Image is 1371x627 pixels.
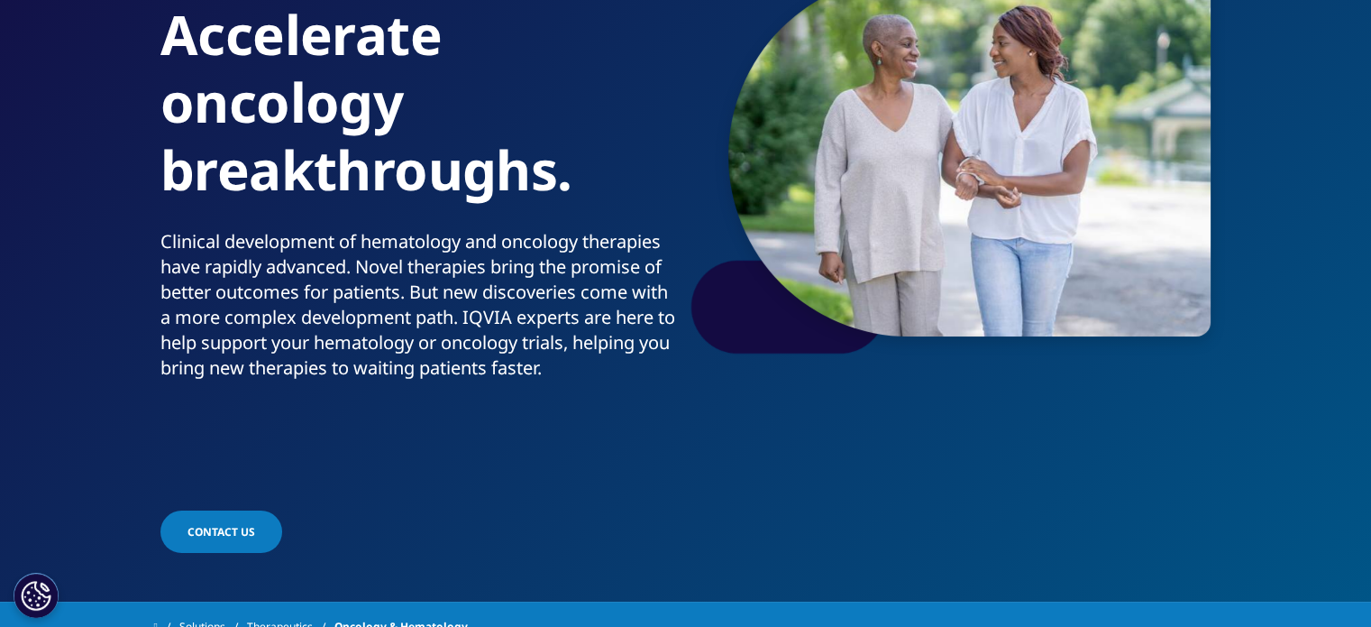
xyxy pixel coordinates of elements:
[14,573,59,618] button: Cookies Settings
[160,136,679,204] div: breakthroughs.
[160,511,282,553] a: Contact Us
[160,229,675,380] span: Clinical development of hematology and oncology therapies have rapidly advanced. Novel therapies ...
[187,524,255,539] span: Contact Us
[160,1,679,229] h1: Accelerate oncology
